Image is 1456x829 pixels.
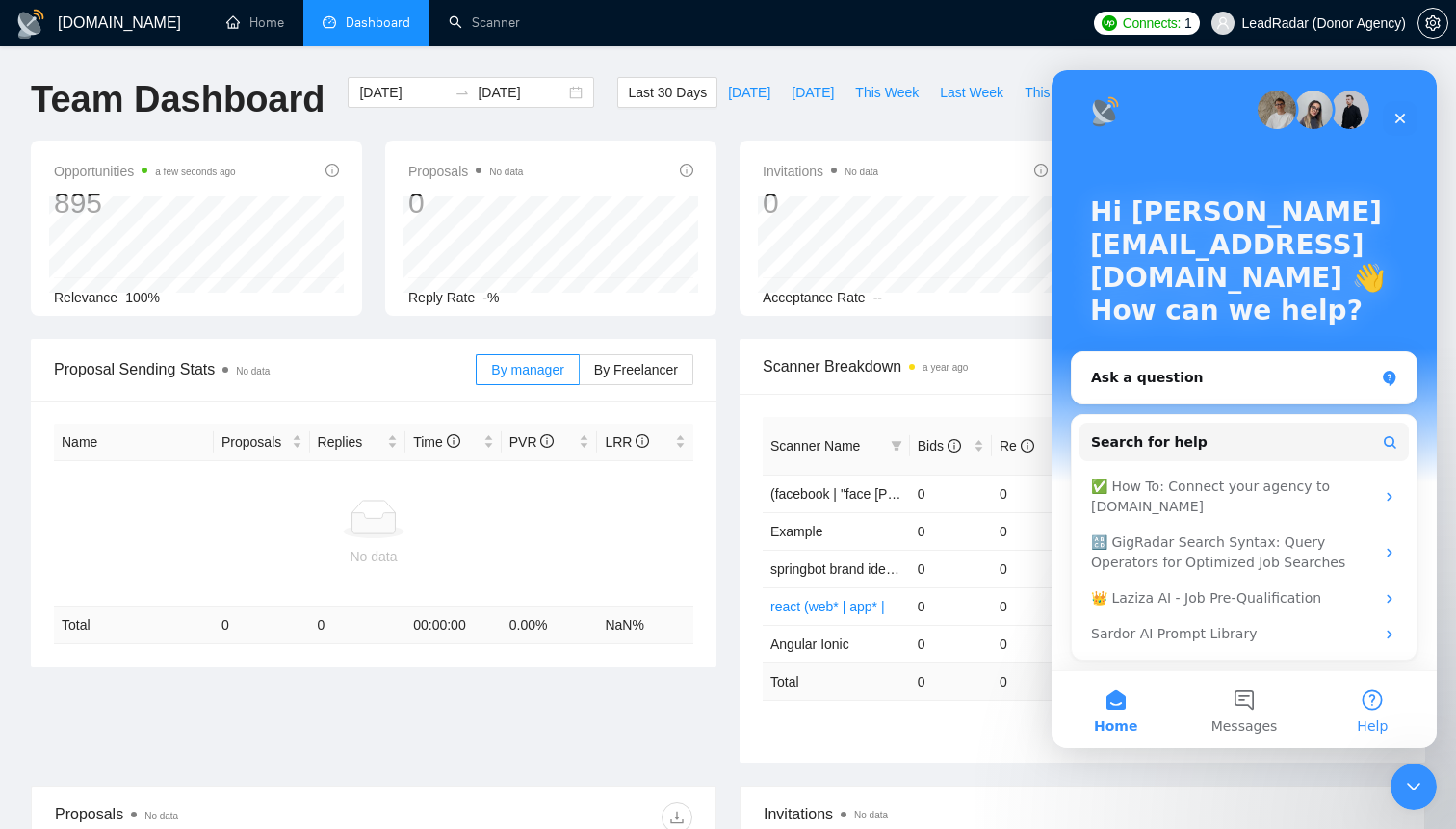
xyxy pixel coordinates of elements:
time: a few seconds ago [155,167,235,177]
span: Reply Rate [408,290,475,305]
span: filter [891,440,902,452]
span: Opportunities [54,160,236,183]
span: Angular Ionic [770,636,849,652]
iframe: Intercom live chat [1391,764,1437,810]
input: Start date [359,82,447,103]
td: 0 [310,607,406,644]
span: Acceptance Rate [763,290,866,305]
div: 0 [763,185,878,221]
td: 00:00:00 [405,607,502,644]
h1: Team Dashboard [31,77,325,122]
td: 0 [910,475,992,512]
td: 0 [910,625,992,662]
span: Scanner Breakdown [763,354,1402,378]
span: download [663,810,691,825]
td: Total [763,662,910,700]
span: No data [489,167,523,177]
button: [DATE] [717,77,781,108]
span: Scanner Name [770,438,860,453]
span: Proposals [221,431,288,453]
a: react (web* | app* | [770,599,885,614]
td: 0 [992,475,1074,512]
td: Total [54,607,214,644]
span: dashboard [323,15,336,29]
div: 0 [408,185,523,221]
td: 0 [992,587,1074,625]
span: Last Week [940,82,1003,103]
span: Invitations [764,802,1401,826]
span: [DATE] [728,82,770,103]
th: Proposals [214,424,310,461]
span: Time [413,434,459,450]
span: info-circle [447,434,460,448]
span: No data [236,366,270,376]
td: 0.00 % [502,607,598,644]
button: This Week [845,77,929,108]
button: [DATE] [781,77,845,108]
span: 1 [1184,13,1192,34]
span: user [1216,16,1230,30]
td: 0 [992,512,1074,550]
button: setting [1417,8,1448,39]
span: info-circle [636,434,649,448]
span: (facebook | "face [PERSON_NAME] [770,486,985,502]
td: 0 [992,625,1074,662]
span: No data [144,811,178,821]
a: searchScanner [449,14,520,31]
span: info-circle [1034,164,1048,177]
a: setting [1417,15,1448,31]
td: 0 [214,607,310,644]
span: PVR [509,434,555,450]
span: Re [1000,438,1034,453]
span: Bids [918,438,961,453]
span: -% [482,290,499,305]
span: 100% [125,290,160,305]
td: 0 [910,550,992,587]
span: springbot brand identity [770,561,911,577]
time: a year ago [923,362,968,373]
span: Example [770,524,822,539]
td: 0 [910,512,992,550]
img: upwork-logo.png [1102,15,1117,31]
div: No data [62,546,686,567]
span: This Week [855,82,919,103]
img: logo [15,9,46,39]
button: Last Week [929,77,1014,108]
span: No data [854,810,888,820]
span: info-circle [1021,439,1034,453]
input: End date [478,82,565,103]
span: -- [873,290,882,305]
span: Proposals [408,160,523,183]
span: info-circle [680,164,693,177]
span: info-circle [540,434,554,448]
span: setting [1418,15,1447,31]
span: Dashboard [346,14,410,31]
th: Replies [310,424,406,461]
td: 0 [992,550,1074,587]
td: 0 [992,662,1074,700]
span: By Freelancer [594,362,678,377]
button: Last 30 Days [617,77,717,108]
